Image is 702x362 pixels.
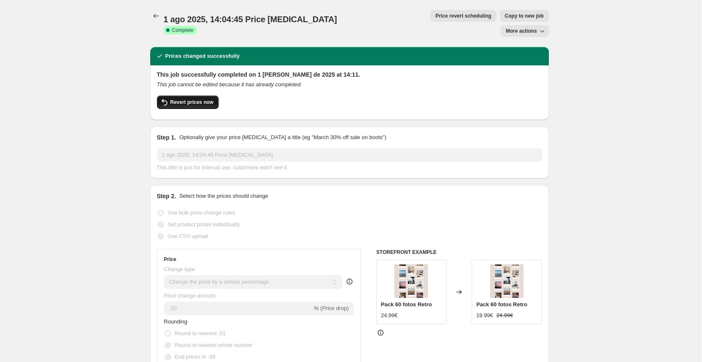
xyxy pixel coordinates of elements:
strike: 24.99€ [496,311,513,320]
button: Revert prices now [157,96,219,109]
h6: STOREFRONT EXAMPLE [376,249,542,256]
img: collage-de-varias-fotos-polaroid-en-una-pared_80x.jpg [394,264,428,298]
div: 19.99€ [476,311,493,320]
span: More actions [506,28,537,34]
button: Price revert scheduling [431,10,496,22]
span: Round to nearest .01 [175,330,226,336]
i: This job cannot be edited because it has already completed. [157,81,302,88]
span: Change type [164,266,195,272]
span: Round to nearest whole number [175,342,253,348]
input: 30% off holiday sale [157,148,542,162]
p: Select how the prices should change [179,192,268,200]
h2: Step 2. [157,192,176,200]
span: End prices in .99 [175,354,216,360]
span: Use bulk price change rules [168,209,235,216]
button: Copy to new job [500,10,549,22]
span: Complete [172,27,193,34]
p: Optionally give your price [MEDICAL_DATA] a title (eg "March 30% off sale on boots") [179,133,386,142]
h2: Step 1. [157,133,176,142]
span: Set product prices individually [168,221,240,228]
span: Use CSV upload [168,233,208,239]
span: Pack 60 fotos Retro [381,301,432,308]
span: Copy to new job [505,13,544,19]
span: Rounding [164,318,188,325]
span: Pack 60 fotos Retro [476,301,527,308]
button: Price change jobs [150,10,162,22]
div: 24.99€ [381,311,398,320]
h3: Price [164,256,176,263]
img: collage-de-varias-fotos-polaroid-en-una-pared_80x.jpg [490,264,524,298]
button: More actions [501,25,548,37]
h2: This job successfully completed on 1 [PERSON_NAME] de 2025 at 14:11. [157,70,542,79]
span: 1 ago 2025, 14:04:45 Price [MEDICAL_DATA] [164,15,337,24]
span: % (Price drop) [314,305,349,311]
span: Price revert scheduling [436,13,491,19]
span: This title is just for internal use, customers won't see it [157,164,287,171]
span: Price change amount [164,292,216,299]
h2: Prices changed successfully [165,52,240,60]
input: -15 [164,302,312,315]
div: help [345,277,354,286]
span: Revert prices now [170,99,214,106]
